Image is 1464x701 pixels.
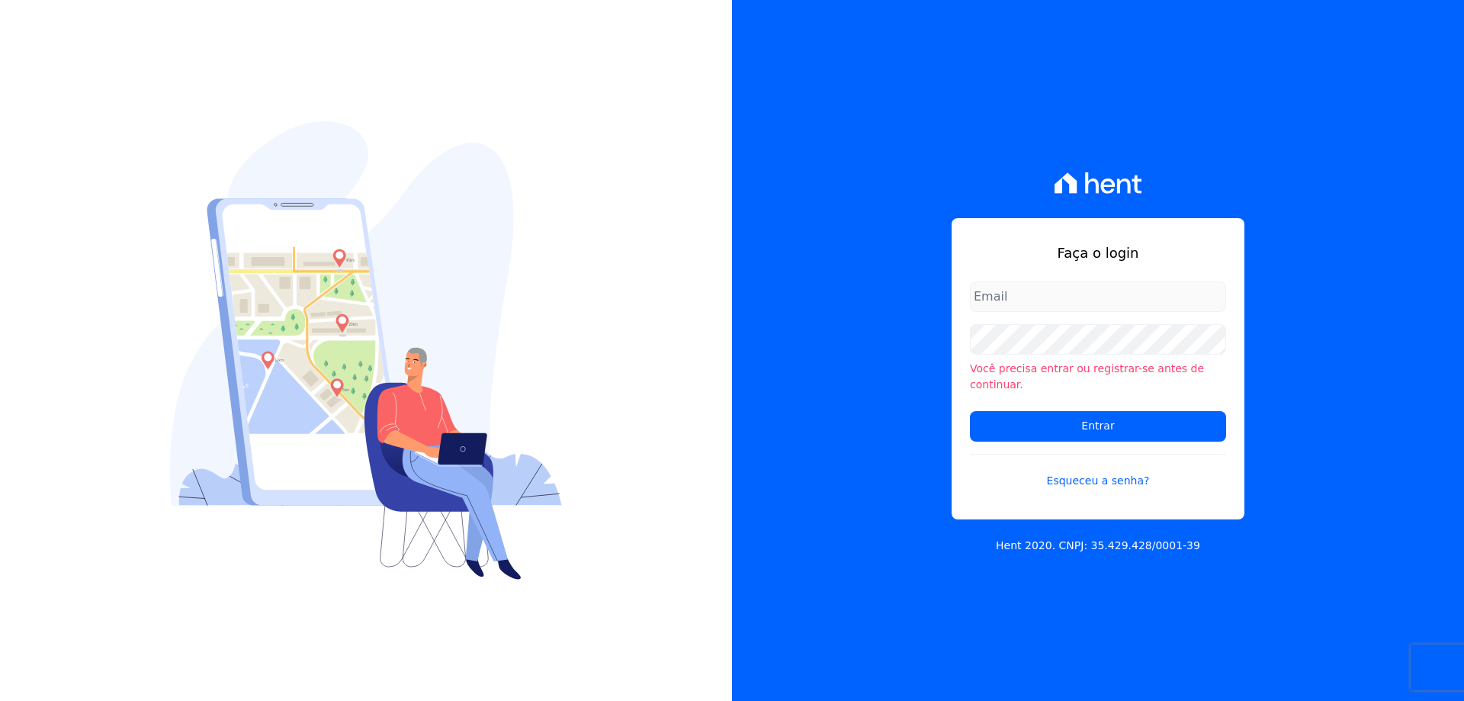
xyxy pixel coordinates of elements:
li: Você precisa entrar ou registrar-se antes de continuar. [970,361,1226,393]
p: Hent 2020. CNPJ: 35.429.428/0001-39 [996,538,1200,554]
h1: Faça o login [970,243,1226,263]
input: Entrar [970,411,1226,442]
a: Esqueceu a senha? [970,454,1226,489]
img: Login [170,121,562,580]
input: Email [970,281,1226,312]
